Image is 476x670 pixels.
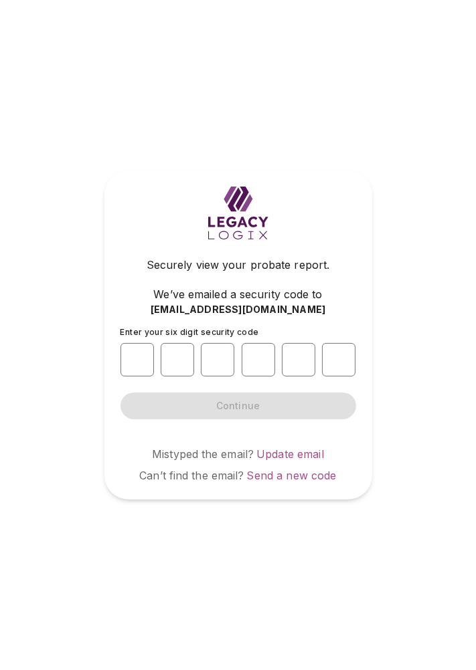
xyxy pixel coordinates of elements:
span: We’ve emailed a security code to [153,286,322,302]
span: [EMAIL_ADDRESS][DOMAIN_NAME] [151,303,326,316]
span: Enter your six digit security code [121,327,259,337]
a: Send a new code [246,469,336,482]
span: Securely view your probate report. [147,257,329,273]
a: Update email [256,447,324,461]
span: Can’t find the email? [139,469,244,482]
span: Mistyped the email? [152,447,254,461]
